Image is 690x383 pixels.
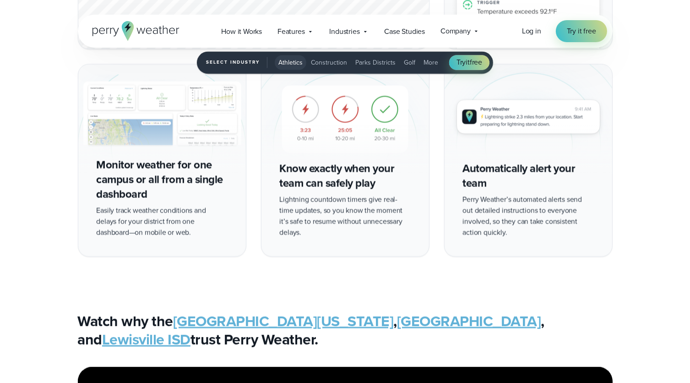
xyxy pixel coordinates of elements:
span: Golf [404,58,415,67]
a: How it Works [214,22,270,41]
button: Parks Districts [352,55,399,70]
button: Athletics [275,55,306,70]
button: Construction [307,55,351,70]
a: [GEOGRAPHIC_DATA] [397,310,541,332]
span: Select Industry [206,57,267,68]
a: Log in [522,26,541,37]
span: More [424,58,438,67]
h3: Watch why the , , and trust Perry Weather. [78,312,613,348]
button: Golf [400,55,419,70]
span: Try it free [567,26,596,37]
span: Log in [522,26,541,36]
span: it [466,57,470,67]
span: Features [277,26,304,37]
a: Case Studies [377,22,433,41]
span: Try free [456,57,482,68]
a: Try it free [556,20,607,42]
span: Athletics [278,58,303,67]
span: Industries [330,26,360,37]
span: Company [440,26,471,37]
span: Parks Districts [355,58,396,67]
a: [GEOGRAPHIC_DATA][US_STATE] [173,310,394,332]
span: Construction [311,58,347,67]
span: How it Works [222,26,262,37]
a: Tryitfree [449,55,489,70]
span: Case Studies [385,26,425,37]
a: Lewisville ISD [102,328,190,350]
button: More [420,55,442,70]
